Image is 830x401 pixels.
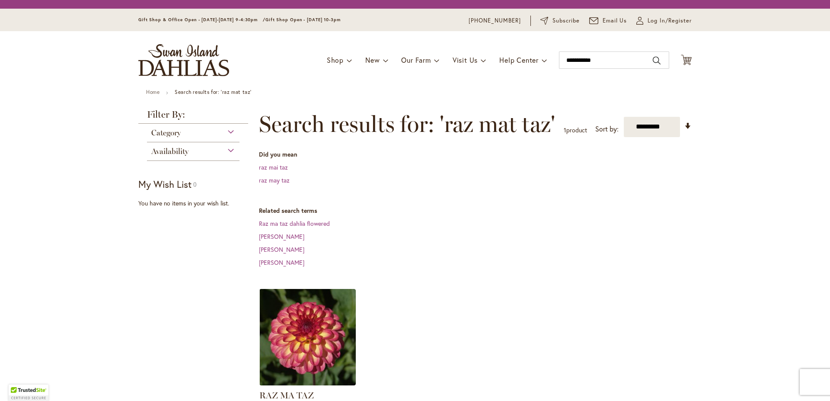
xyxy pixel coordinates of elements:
[259,245,304,253] a: [PERSON_NAME]
[259,150,692,159] dt: Did you mean
[327,55,344,64] span: Shop
[259,206,692,215] dt: Related search terms
[365,55,380,64] span: New
[540,16,580,25] a: Subscribe
[259,176,290,184] a: raz may taz
[259,232,304,241] a: [PERSON_NAME]
[603,16,627,25] span: Email Us
[6,370,31,395] iframe: Launch Accessibility Center
[648,16,692,25] span: Log In/Register
[564,123,587,137] p: product
[564,126,566,134] span: 1
[259,390,314,401] a: RAZ MA TAZ
[595,121,619,137] label: Sort by:
[175,89,252,95] strong: Search results for: 'raz mat taz'
[259,289,356,385] img: RAZ MA TAZ
[259,111,555,137] span: Search results for: 'raz mat taz'
[552,16,580,25] span: Subscribe
[453,55,478,64] span: Visit Us
[499,55,539,64] span: Help Center
[259,258,304,266] a: [PERSON_NAME]
[259,219,330,228] a: Raz ma taz dahlia flowered
[138,199,254,208] div: You have no items in your wish list.
[589,16,627,25] a: Email Us
[265,17,341,22] span: Gift Shop Open - [DATE] 10-3pm
[138,110,248,124] strong: Filter By:
[138,44,229,76] a: store logo
[151,128,181,138] span: Category
[653,54,661,67] button: Search
[401,55,431,64] span: Our Farm
[259,163,288,171] a: raz mai taz
[151,147,188,156] span: Availability
[259,379,356,387] a: RAZ MA TAZ
[138,17,265,22] span: Gift Shop & Office Open - [DATE]-[DATE] 9-4:30pm /
[636,16,692,25] a: Log In/Register
[138,178,192,190] strong: My Wish List
[469,16,521,25] a: [PHONE_NUMBER]
[146,89,160,95] a: Home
